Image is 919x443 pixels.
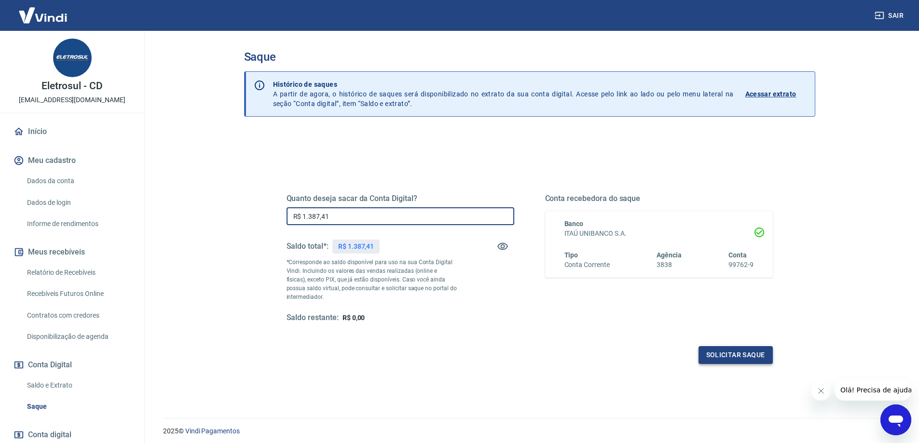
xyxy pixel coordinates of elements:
p: [EMAIL_ADDRESS][DOMAIN_NAME] [19,95,125,105]
a: Disponibilização de agenda [23,327,133,347]
h6: ITAÚ UNIBANCO S.A. [564,228,754,239]
h5: Saldo restante: [287,313,339,323]
button: Conta Digital [12,354,133,376]
span: Conta [728,251,747,259]
p: 2025 © [163,426,896,436]
img: Vindi [12,0,74,30]
p: *Corresponde ao saldo disponível para uso na sua Conta Digital Vindi. Incluindo os valores das ve... [287,258,457,301]
iframe: Mensagem da empresa [835,379,911,401]
span: Olá! Precisa de ajuda? [6,7,81,14]
h5: Quanto deseja sacar da Conta Digital? [287,194,514,203]
span: Agência [657,251,682,259]
span: Tipo [564,251,578,259]
a: Início [12,121,133,142]
p: R$ 1.387,41 [338,242,374,252]
a: Acessar extrato [745,80,807,108]
a: Saldo e Extrato [23,376,133,395]
h6: 99762-9 [728,260,754,270]
p: Eletrosul - CD [41,81,102,91]
iframe: Fechar mensagem [811,381,831,401]
h6: 3838 [657,260,682,270]
span: Conta digital [28,428,71,442]
h6: Conta Corrente [564,260,610,270]
span: R$ 0,00 [343,314,365,322]
a: Saque [23,397,133,416]
button: Solicitar saque [699,346,773,364]
p: Histórico de saques [273,80,734,89]
h5: Conta recebedora do saque [545,194,773,203]
button: Sair [873,7,907,25]
a: Relatório de Recebíveis [23,263,133,282]
p: A partir de agora, o histórico de saques será disponibilizado no extrato da sua conta digital. Ac... [273,80,734,108]
a: Contratos com credores [23,306,133,325]
h3: Saque [244,50,815,64]
a: Recebíveis Futuros Online [23,284,133,304]
img: bfaea956-2ddf-41fe-bf56-92e818b71c04.jpeg [53,39,92,77]
iframe: Botão para abrir a janela de mensagens [880,404,911,435]
p: Acessar extrato [745,89,796,99]
a: Vindi Pagamentos [185,427,240,435]
button: Meu cadastro [12,150,133,171]
button: Meus recebíveis [12,242,133,263]
span: Banco [564,220,584,228]
a: Dados de login [23,193,133,213]
a: Dados da conta [23,171,133,191]
a: Informe de rendimentos [23,214,133,234]
h5: Saldo total*: [287,242,329,251]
